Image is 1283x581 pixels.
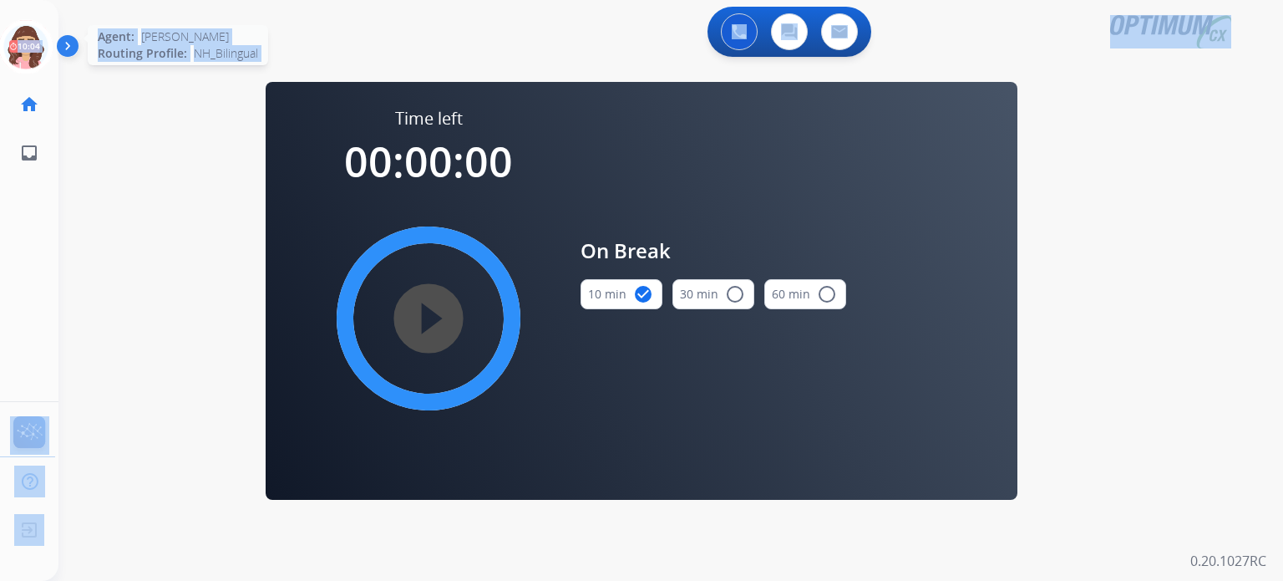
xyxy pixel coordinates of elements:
[194,45,258,62] span: NH_Bilingual
[19,94,39,115] mat-icon: home
[1190,551,1266,571] p: 0.20.1027RC
[141,28,229,45] span: [PERSON_NAME]
[19,143,39,163] mat-icon: inbox
[395,107,463,130] span: Time left
[633,284,653,304] mat-icon: check_circle
[725,284,745,304] mat-icon: radio_button_unchecked
[672,279,754,309] button: 30 min
[418,308,439,329] mat-icon: play_circle_filled
[817,284,837,304] mat-icon: radio_button_unchecked
[764,279,846,309] button: 60 min
[98,28,134,45] span: Agent:
[344,133,513,190] span: 00:00:00
[98,45,187,62] span: Routing Profile:
[581,279,662,309] button: 10 min
[581,236,846,266] span: On Break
